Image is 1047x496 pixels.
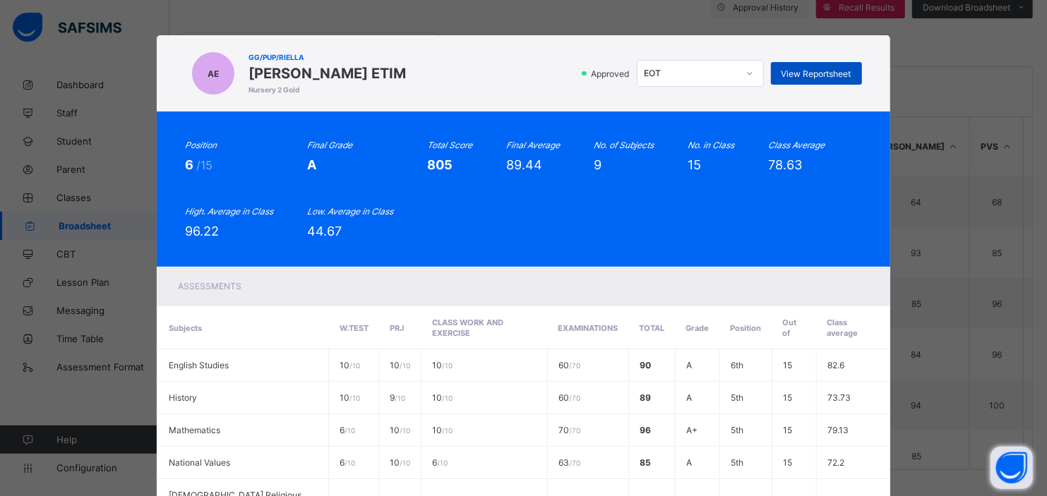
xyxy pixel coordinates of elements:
[390,323,404,333] span: PRJ
[432,392,453,403] span: 10
[208,68,219,79] span: AE
[169,457,230,468] span: National Values
[442,426,453,435] span: / 10
[427,140,472,150] i: Total Score
[249,85,406,94] span: Nursery 2 Gold
[782,68,851,79] span: View Reportsheet
[640,323,665,333] span: Total
[731,392,743,403] span: 5th
[349,394,360,402] span: / 10
[783,425,792,435] span: 15
[827,360,844,370] span: 82.6
[686,457,692,468] span: A
[688,140,734,150] i: No. in Class
[827,425,849,435] span: 79.13
[558,392,580,403] span: 60
[395,394,405,402] span: / 10
[427,157,453,172] span: 805
[783,392,792,403] span: 15
[185,140,217,150] i: Position
[686,360,692,370] span: A
[442,394,453,402] span: / 10
[340,457,355,468] span: 6
[731,425,743,435] span: 5th
[827,457,844,468] span: 72.2
[169,425,220,435] span: Mathematics
[640,457,651,468] span: 85
[558,425,580,435] span: 70
[594,157,602,172] span: 9
[827,392,851,403] span: 73.73
[340,323,369,333] span: W.TEST
[345,459,355,467] span: / 10
[340,360,360,370] span: 10
[569,426,580,435] span: / 70
[400,361,410,370] span: / 10
[432,360,453,370] span: 10
[594,140,654,150] i: No. of Subjects
[686,425,698,435] span: A+
[688,157,701,172] span: 15
[645,68,738,79] div: EOT
[178,281,241,291] span: Assessments
[432,317,503,338] span: CLASS WORK AND EXERCISE
[307,157,316,172] span: A
[506,157,542,172] span: 89.44
[169,392,197,403] span: History
[307,206,393,217] i: Low. Average in Class
[432,457,448,468] span: 6
[390,392,405,403] span: 9
[390,360,410,370] span: 10
[169,323,202,333] span: Subjects
[569,394,580,402] span: / 70
[827,317,858,338] span: Class average
[686,323,710,333] span: Grade
[569,459,580,467] span: / 70
[307,140,352,150] i: Final Grade
[640,360,651,370] span: 90
[185,157,196,172] span: 6
[437,459,448,467] span: / 10
[731,457,743,468] span: 5th
[432,425,453,435] span: 10
[442,361,453,370] span: / 10
[196,158,213,172] span: /15
[249,53,406,61] span: GG/PUP/RIELLA
[783,317,797,338] span: Out of
[590,68,634,79] span: Approved
[569,361,580,370] span: / 70
[349,361,360,370] span: / 10
[558,323,618,333] span: EXAMINATIONS
[185,224,219,238] span: 96.22
[731,360,743,370] span: 6th
[783,457,792,468] span: 15
[307,224,342,238] span: 44.67
[400,459,410,467] span: / 10
[768,157,802,172] span: 78.63
[169,360,229,370] span: English Studies
[558,457,580,468] span: 63
[506,140,560,150] i: Final Average
[768,140,825,150] i: Class Average
[400,426,410,435] span: / 10
[640,392,651,403] span: 89
[558,360,580,370] span: 60
[783,360,792,370] span: 15
[640,425,651,435] span: 96
[991,447,1033,489] button: Open asap
[345,426,355,435] span: / 10
[686,392,692,403] span: A
[249,65,406,82] span: [PERSON_NAME] ETIM
[390,457,410,468] span: 10
[340,392,360,403] span: 10
[390,425,410,435] span: 10
[731,323,762,333] span: Position
[340,425,355,435] span: 6
[185,206,273,217] i: High. Average in Class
